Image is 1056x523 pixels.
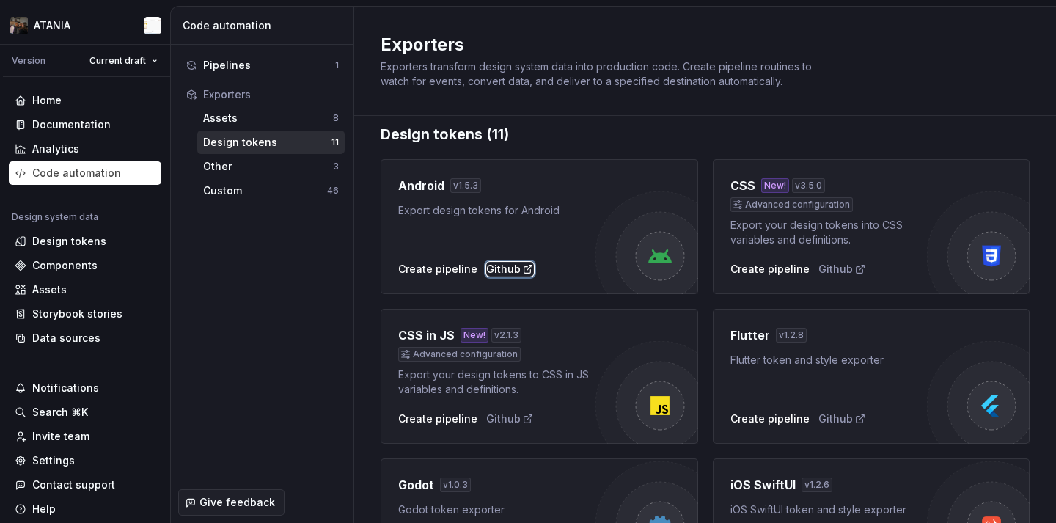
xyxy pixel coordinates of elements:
[398,262,477,277] button: Create pipeline
[730,326,770,344] h4: Flutter
[9,376,161,400] button: Notifications
[32,234,106,249] div: Design tokens
[398,326,455,344] h4: CSS in JS
[203,159,333,174] div: Other
[9,473,161,497] button: Contact support
[398,476,434,494] h4: Godot
[9,137,161,161] a: Analytics
[491,328,521,343] div: v 2.1.3
[486,262,534,277] a: Github
[333,161,339,172] div: 3
[450,178,481,193] div: v 1.5.3
[730,502,928,517] div: iOS SwiftUI token and style exporter
[199,495,275,510] span: Give feedback
[486,412,534,426] a: Github
[381,33,1012,56] h2: Exporters
[9,89,161,112] a: Home
[730,197,853,212] div: Advanced configuration
[9,497,161,521] button: Help
[203,183,327,198] div: Custom
[32,142,79,156] div: Analytics
[32,93,62,108] div: Home
[178,489,285,516] button: Give feedback
[730,353,928,367] div: Flutter token and style exporter
[398,177,444,194] h4: Android
[32,258,98,273] div: Components
[327,185,339,197] div: 46
[398,367,595,397] div: Export your design tokens to CSS in JS variables and definitions.
[34,18,70,33] div: ATANIA
[32,453,75,468] div: Settings
[9,449,161,472] a: Settings
[802,478,832,492] div: v 1.2.6
[730,262,810,277] button: Create pipeline
[9,113,161,136] a: Documentation
[730,412,810,426] button: Create pipeline
[83,51,164,71] button: Current draft
[776,328,807,343] div: v 1.2.8
[32,282,67,297] div: Assets
[10,17,28,34] img: 6406f678-1b55-468d-98ac-69dd53595fce.png
[3,10,167,41] button: ATANIANikki Craciun
[32,405,88,420] div: Search ⌘K
[9,161,161,185] a: Code automation
[144,17,161,34] img: Nikki Craciun
[183,18,348,33] div: Code automation
[398,412,477,426] button: Create pipeline
[335,59,339,71] div: 1
[461,328,488,343] div: New!
[398,347,521,362] div: Advanced configuration
[32,429,89,444] div: Invite team
[440,478,471,492] div: v 1.0.3
[818,412,866,426] a: Github
[9,425,161,448] a: Invite team
[398,502,595,517] div: Godot token exporter
[333,112,339,124] div: 8
[203,111,333,125] div: Assets
[203,87,339,102] div: Exporters
[9,326,161,350] a: Data sources
[197,179,345,202] button: Custom46
[32,331,100,345] div: Data sources
[9,230,161,253] a: Design tokens
[32,307,122,321] div: Storybook stories
[9,302,161,326] a: Storybook stories
[203,135,331,150] div: Design tokens
[32,117,111,132] div: Documentation
[818,262,866,277] a: Github
[730,218,928,247] div: Export your design tokens into CSS variables and definitions.
[730,476,796,494] h4: iOS SwiftUI
[761,178,789,193] div: New!
[381,60,815,87] span: Exporters transform design system data into production code. Create pipeline routines to watch fo...
[32,166,121,180] div: Code automation
[32,478,115,492] div: Contact support
[197,106,345,130] button: Assets8
[197,131,345,154] button: Design tokens11
[730,177,755,194] h4: CSS
[32,381,99,395] div: Notifications
[381,124,1030,145] div: Design tokens (11)
[32,502,56,516] div: Help
[792,178,825,193] div: v 3.5.0
[398,203,595,218] div: Export design tokens for Android
[180,54,345,77] button: Pipelines1
[197,155,345,178] button: Other3
[203,58,335,73] div: Pipelines
[9,401,161,424] button: Search ⌘K
[12,211,98,223] div: Design system data
[9,278,161,301] a: Assets
[89,55,146,67] span: Current draft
